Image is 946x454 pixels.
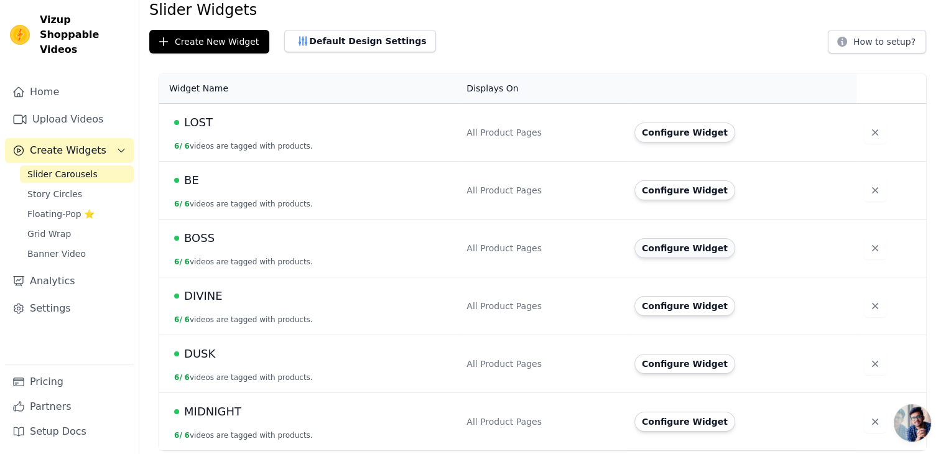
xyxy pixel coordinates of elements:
[634,354,735,374] button: Configure Widget
[466,184,619,197] div: All Product Pages
[174,142,182,151] span: 6 /
[27,208,95,220] span: Floating-Pop ⭐
[864,121,886,144] button: Delete widget
[174,141,313,151] button: 6/ 6videos are tagged with products.
[184,403,241,420] span: MIDNIGHT
[20,165,134,183] a: Slider Carousels
[10,25,30,45] img: Vizup
[27,188,82,200] span: Story Circles
[5,296,134,321] a: Settings
[5,419,134,444] a: Setup Docs
[466,415,619,428] div: All Product Pages
[20,245,134,262] a: Banner Video
[174,294,179,299] span: Live Published
[459,73,627,104] th: Displays On
[174,409,179,414] span: Live Published
[828,30,926,53] button: How to setup?
[185,373,190,382] span: 6
[174,257,182,266] span: 6 /
[30,143,106,158] span: Create Widgets
[20,185,134,203] a: Story Circles
[634,412,735,432] button: Configure Widget
[184,345,215,363] span: DUSK
[634,296,735,316] button: Configure Widget
[174,430,313,440] button: 6/ 6videos are tagged with products.
[185,200,190,208] span: 6
[634,238,735,258] button: Configure Widget
[5,394,134,419] a: Partners
[634,180,735,200] button: Configure Widget
[284,30,436,52] button: Default Design Settings
[184,287,223,305] span: DIVINE
[174,257,313,267] button: 6/ 6videos are tagged with products.
[894,404,931,442] div: Open chat
[20,205,134,223] a: Floating-Pop ⭐
[27,168,98,180] span: Slider Carousels
[185,257,190,266] span: 6
[149,30,269,53] button: Create New Widget
[185,431,190,440] span: 6
[5,138,134,163] button: Create Widgets
[40,12,129,57] span: Vizup Shoppable Videos
[174,178,179,183] span: Live Published
[174,199,313,209] button: 6/ 6videos are tagged with products.
[466,242,619,254] div: All Product Pages
[27,228,71,240] span: Grid Wrap
[184,229,215,247] span: BOSS
[174,373,182,382] span: 6 /
[466,126,619,139] div: All Product Pages
[828,39,926,50] a: How to setup?
[634,123,735,142] button: Configure Widget
[864,295,886,317] button: Delete widget
[184,172,199,189] span: BE
[5,107,134,132] a: Upload Videos
[184,114,213,131] span: LOST
[185,142,190,151] span: 6
[174,236,179,241] span: Live Published
[174,315,313,325] button: 6/ 6videos are tagged with products.
[174,315,182,324] span: 6 /
[864,353,886,375] button: Delete widget
[27,248,86,260] span: Banner Video
[185,315,190,324] span: 6
[466,358,619,370] div: All Product Pages
[5,369,134,394] a: Pricing
[174,200,182,208] span: 6 /
[174,373,313,382] button: 6/ 6videos are tagged with products.
[159,73,459,104] th: Widget Name
[5,80,134,104] a: Home
[864,410,886,433] button: Delete widget
[174,351,179,356] span: Live Published
[864,237,886,259] button: Delete widget
[864,179,886,202] button: Delete widget
[466,300,619,312] div: All Product Pages
[5,269,134,294] a: Analytics
[20,225,134,243] a: Grid Wrap
[174,120,179,125] span: Live Published
[174,431,182,440] span: 6 /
